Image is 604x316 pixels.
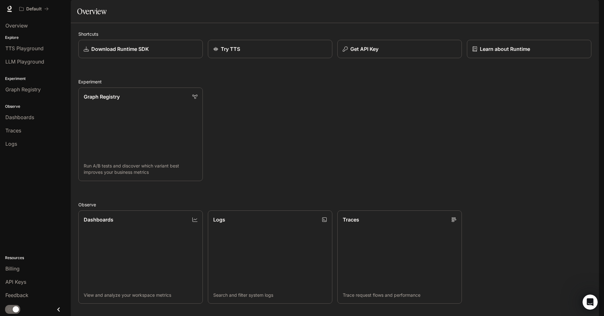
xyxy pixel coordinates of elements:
[78,78,591,85] h2: Experiment
[16,3,51,15] button: All workspaces
[208,210,332,304] a: LogsSearch and filter system logs
[343,292,456,298] p: Trace request flows and performance
[337,40,462,58] button: Get API Key
[213,292,327,298] p: Search and filter system logs
[77,5,106,18] h1: Overview
[84,292,197,298] p: View and analyze your workspace metrics
[221,45,240,53] p: Try TTS
[350,45,378,53] p: Get API Key
[213,216,225,223] p: Logs
[84,93,120,100] p: Graph Registry
[467,40,591,58] a: Learn about Runtime
[78,40,203,58] a: Download Runtime SDK
[78,210,203,304] a: DashboardsView and analyze your workspace metrics
[26,6,42,12] p: Default
[91,45,149,53] p: Download Runtime SDK
[78,31,591,37] h2: Shortcuts
[78,201,591,208] h2: Observe
[583,295,598,310] iframe: Intercom live chat
[84,216,113,223] p: Dashboards
[343,216,359,223] p: Traces
[480,45,530,53] p: Learn about Runtime
[337,210,462,304] a: TracesTrace request flows and performance
[84,163,197,175] p: Run A/B tests and discover which variant best improves your business metrics
[208,40,332,58] a: Try TTS
[78,88,203,181] a: Graph RegistryRun A/B tests and discover which variant best improves your business metrics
